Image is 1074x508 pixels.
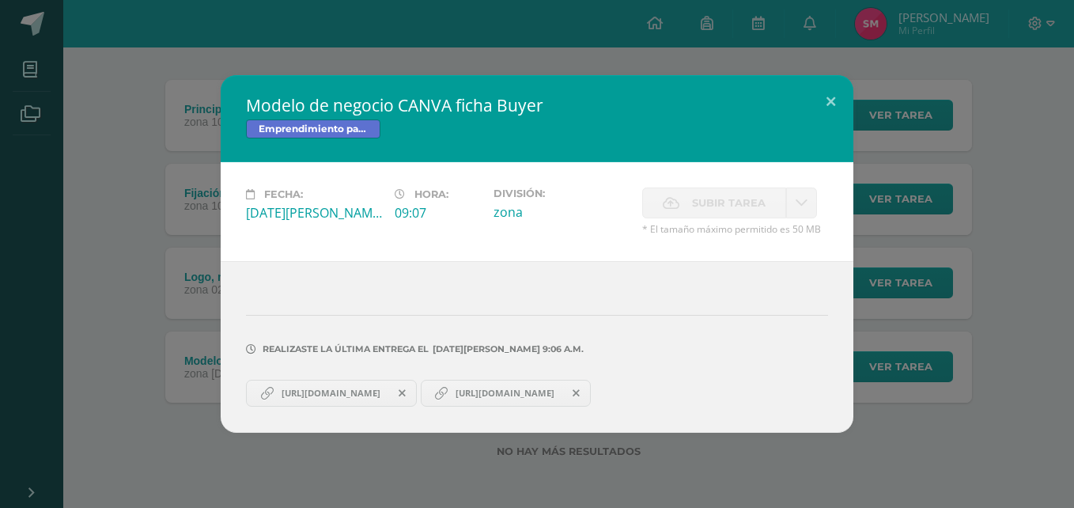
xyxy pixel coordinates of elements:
div: 09:07 [395,204,481,222]
a: [URL][DOMAIN_NAME] [421,380,592,407]
span: * El tamaño máximo permitido es 50 MB [642,222,828,236]
span: Emprendimiento para la Productividad [246,119,380,138]
span: Subir tarea [692,188,766,218]
a: La fecha de entrega ha expirado [786,188,817,218]
button: Close (Esc) [808,75,853,129]
div: zona [494,203,630,221]
span: Hora: [414,188,448,200]
div: [DATE][PERSON_NAME] [246,204,382,222]
span: [DATE][PERSON_NAME] 9:06 a.m. [429,349,584,350]
span: [URL][DOMAIN_NAME] [274,387,388,400]
label: División: [494,188,630,199]
label: La fecha de entrega ha expirado [642,188,786,218]
h2: Modelo de negocio CANVA ficha Buyer [246,94,828,116]
span: Realizaste la última entrega el [263,343,429,354]
span: Remover entrega [389,385,416,402]
span: Remover entrega [563,385,590,402]
span: Fecha: [264,188,303,200]
span: [URL][DOMAIN_NAME] [448,387,562,400]
a: [URL][DOMAIN_NAME] [246,380,417,407]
